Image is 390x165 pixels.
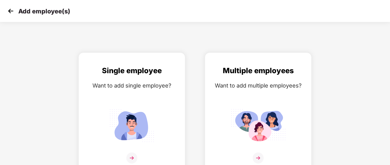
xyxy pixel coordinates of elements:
img: svg+xml;base64,PHN2ZyB4bWxucz0iaHR0cDovL3d3dy53My5vcmcvMjAwMC9zdmciIGlkPSJNdWx0aXBsZV9lbXBsb3llZS... [231,106,286,145]
div: Want to add single employee? [85,81,179,90]
img: svg+xml;base64,PHN2ZyB4bWxucz0iaHR0cDovL3d3dy53My5vcmcvMjAwMC9zdmciIHdpZHRoPSIzMCIgaGVpZ2h0PSIzMC... [6,6,15,16]
div: Single employee [85,65,179,77]
div: Multiple employees [211,65,305,77]
img: svg+xml;base64,PHN2ZyB4bWxucz0iaHR0cDovL3d3dy53My5vcmcvMjAwMC9zdmciIHdpZHRoPSIzNiIgaGVpZ2h0PSIzNi... [253,152,264,163]
img: svg+xml;base64,PHN2ZyB4bWxucz0iaHR0cDovL3d3dy53My5vcmcvMjAwMC9zdmciIGlkPSJTaW5nbGVfZW1wbG95ZWUiIH... [104,106,159,145]
img: svg+xml;base64,PHN2ZyB4bWxucz0iaHR0cDovL3d3dy53My5vcmcvMjAwMC9zdmciIHdpZHRoPSIzNiIgaGVpZ2h0PSIzNi... [126,152,137,163]
div: Want to add multiple employees? [211,81,305,90]
p: Add employee(s) [18,8,70,15]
